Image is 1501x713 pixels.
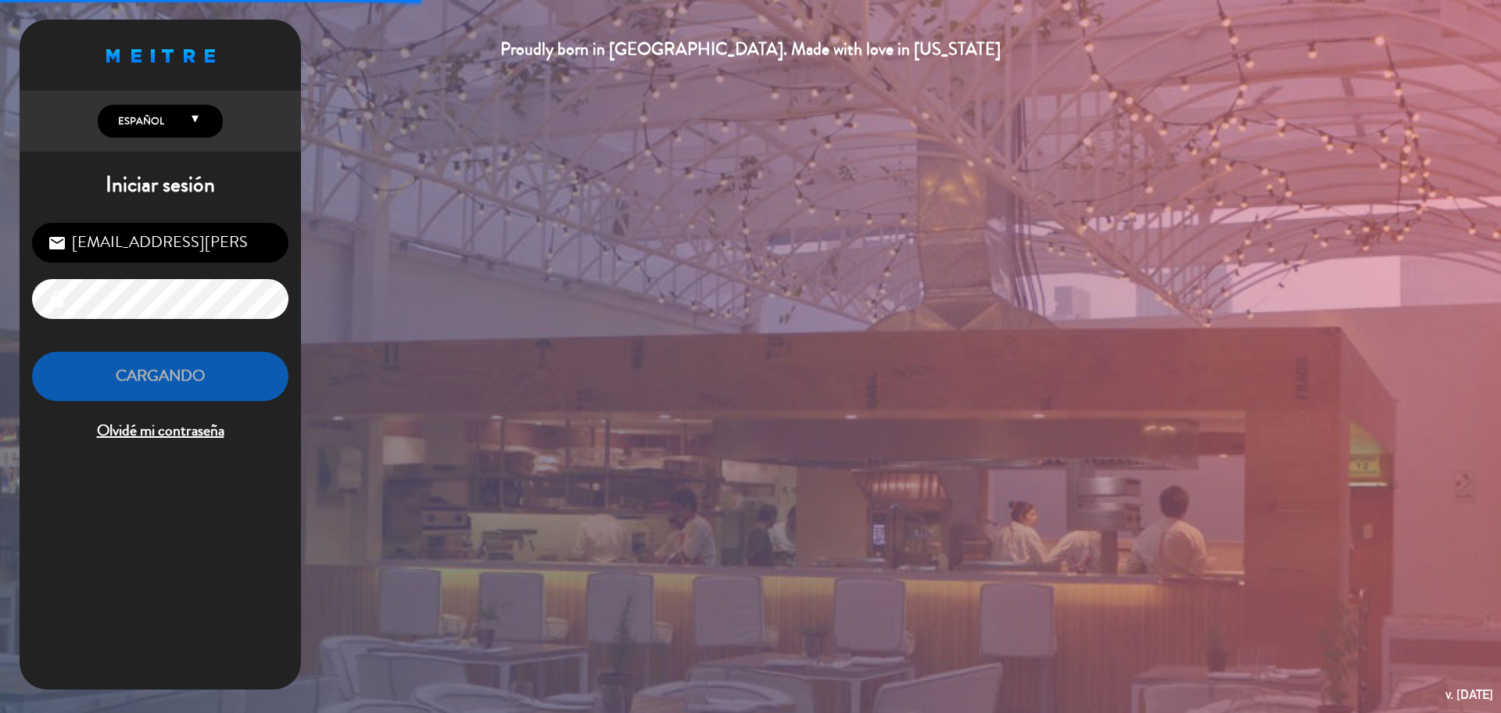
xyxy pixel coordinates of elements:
input: Correo Electrónico [32,223,288,263]
button: Cargando [32,352,288,401]
i: lock [48,290,66,309]
span: Olvidé mi contraseña [32,418,288,444]
span: Español [114,113,164,129]
div: v. [DATE] [1445,684,1493,705]
h1: Iniciar sesión [20,172,301,199]
i: email [48,234,66,253]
